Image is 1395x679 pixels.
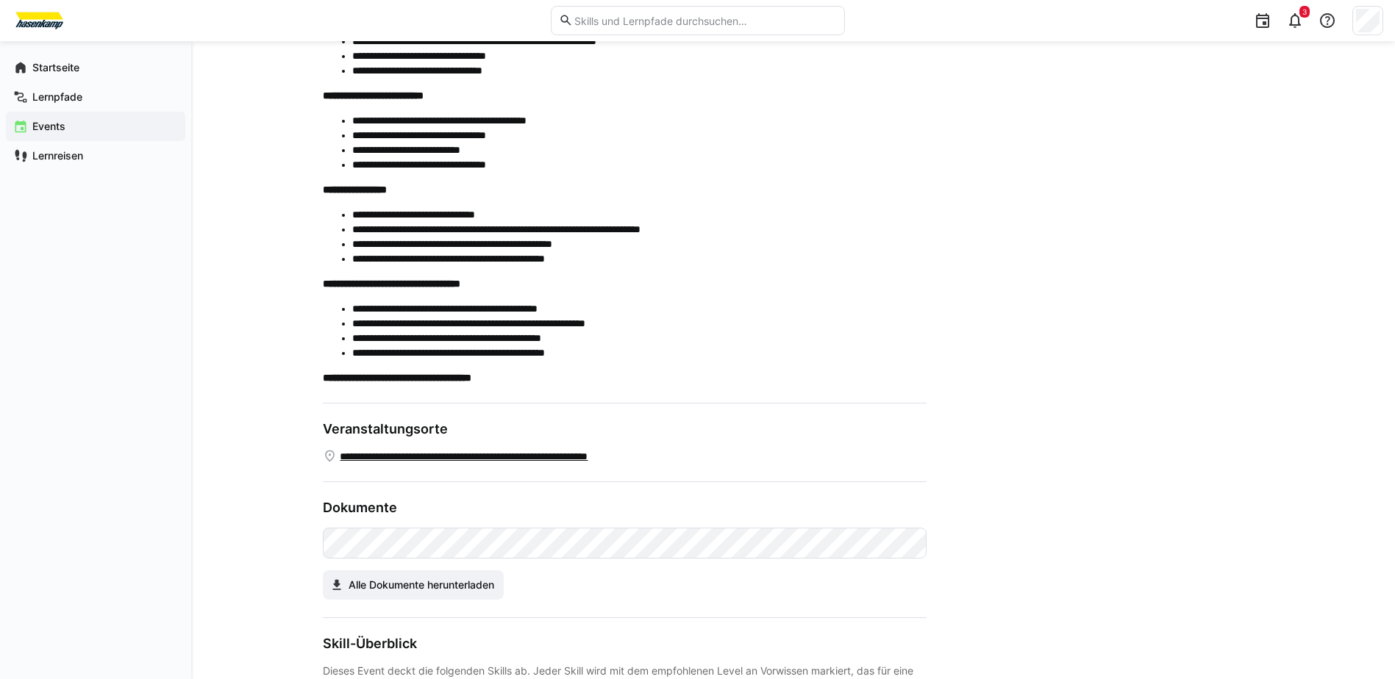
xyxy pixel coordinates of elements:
button: Alle Dokumente herunterladen [323,570,504,600]
span: Alle Dokumente herunterladen [346,578,496,592]
h3: Dokumente [323,500,927,516]
input: Skills und Lernpfade durchsuchen… [573,14,836,27]
h3: Skill-Überblick [323,636,927,652]
h3: Veranstaltungsorte [323,421,927,437]
span: 3 [1302,7,1307,16]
